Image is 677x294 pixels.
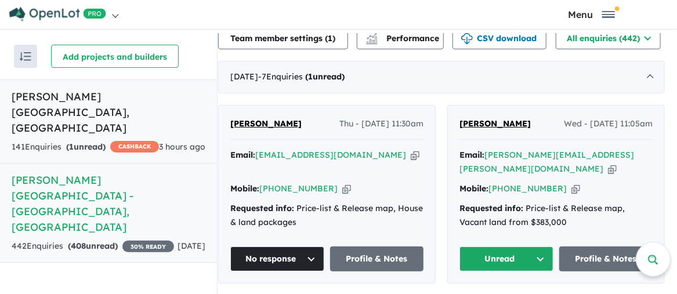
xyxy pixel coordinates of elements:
span: Wed - [DATE] 11:05am [564,117,653,131]
strong: Mobile: [459,183,488,194]
span: - 7 Enquir ies [258,71,345,82]
div: Price-list & Release map, Vacant land from $383,000 [459,202,653,230]
span: CASHBACK [110,141,159,153]
img: download icon [461,33,473,45]
span: 408 [71,241,86,251]
strong: Requested info: [230,203,294,213]
img: line-chart.svg [367,33,377,39]
button: All enquiries (442) [556,26,661,49]
span: 1 [69,141,74,152]
strong: ( unread) [305,71,345,82]
button: Copy [608,163,617,175]
button: Add projects and builders [51,45,179,68]
div: Price-list & Release map, House & land packages [230,202,423,230]
a: [PHONE_NUMBER] [259,183,338,194]
button: Performance [357,26,444,49]
strong: ( unread) [66,141,106,152]
span: 1 [308,71,313,82]
button: Toggle navigation [509,9,674,20]
button: Copy [571,183,580,195]
img: Openlot PRO Logo White [9,7,106,21]
a: [PERSON_NAME] [459,117,531,131]
a: [PERSON_NAME] [230,117,302,131]
button: Copy [342,183,351,195]
span: Performance [368,33,439,43]
button: CSV download [452,26,546,49]
div: [DATE] [218,61,665,93]
strong: Requested info: [459,203,523,213]
a: Profile & Notes [330,246,424,271]
span: [DATE] [178,241,205,251]
strong: Email: [459,150,484,160]
a: Profile & Notes [559,246,653,271]
strong: Mobile: [230,183,259,194]
a: [PERSON_NAME][EMAIL_ADDRESS][PERSON_NAME][DOMAIN_NAME] [459,150,634,174]
span: 1 [328,33,333,43]
div: 141 Enquir ies [12,140,159,154]
img: sort.svg [20,52,31,61]
div: 442 Enquir ies [12,239,174,253]
span: 3 hours ago [159,141,205,152]
span: Thu - [DATE] 11:30am [339,117,423,131]
span: [PERSON_NAME] [230,118,302,129]
button: No response [230,246,324,271]
span: 30 % READY [122,241,174,252]
button: Copy [411,149,419,161]
span: [PERSON_NAME] [459,118,531,129]
h5: [PERSON_NAME][GEOGRAPHIC_DATA] - [GEOGRAPHIC_DATA] , [GEOGRAPHIC_DATA] [12,172,205,235]
strong: Email: [230,150,255,160]
a: [EMAIL_ADDRESS][DOMAIN_NAME] [255,150,406,160]
strong: ( unread) [68,241,118,251]
button: Team member settings (1) [218,26,348,49]
button: Unread [459,246,553,271]
h5: [PERSON_NAME][GEOGRAPHIC_DATA] , [GEOGRAPHIC_DATA] [12,89,205,136]
img: bar-chart.svg [366,37,378,44]
a: [PHONE_NUMBER] [488,183,567,194]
